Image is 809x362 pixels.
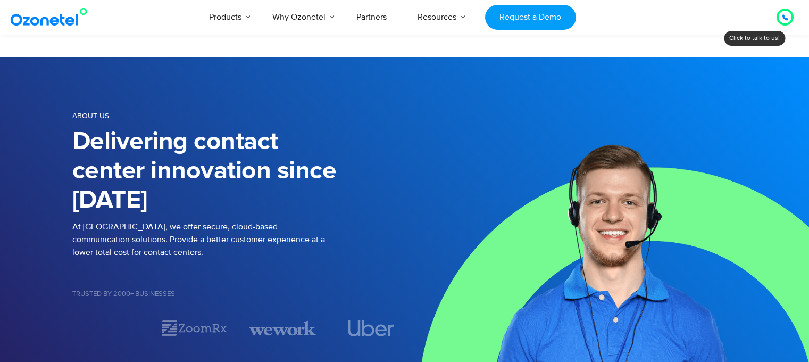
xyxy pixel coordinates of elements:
[161,319,228,338] div: 2 / 7
[337,320,404,336] div: 4 / 7
[72,220,405,259] p: At [GEOGRAPHIC_DATA], we offer secure, cloud-based communication solutions. Provide a better cust...
[72,111,109,120] span: About us
[249,319,316,338] img: wework
[249,319,316,338] div: 3 / 7
[72,127,405,215] h1: Delivering contact center innovation since [DATE]
[485,5,576,30] a: Request a Demo
[348,320,394,336] img: uber
[72,322,139,335] div: 1 / 7
[72,319,405,338] div: Image Carousel
[72,291,405,298] h5: Trusted by 2000+ Businesses
[161,319,228,338] img: zoomrx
